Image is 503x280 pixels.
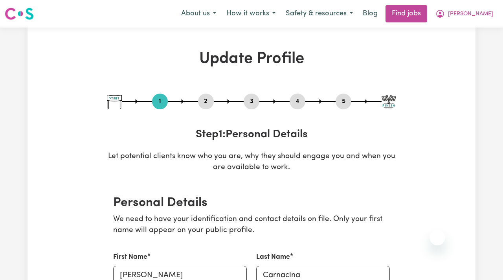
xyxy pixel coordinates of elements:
[107,151,396,174] p: Let potential clients know who you are, why they should engage you and when you are available to ...
[290,96,305,107] button: Go to step 4
[5,7,34,21] img: Careseekers logo
[113,214,390,237] p: We need to have your identification and contact details on file. Only your first name will appear...
[244,96,259,107] button: Go to step 3
[448,10,493,18] span: [PERSON_NAME]
[281,6,358,22] button: Safety & resources
[336,96,351,107] button: Go to step 5
[221,6,281,22] button: How it works
[107,50,396,68] h1: Update Profile
[113,195,390,210] h2: Personal Details
[358,5,382,22] a: Blog
[152,96,168,107] button: Go to step 1
[198,96,214,107] button: Go to step 2
[5,5,34,23] a: Careseekers logo
[256,252,290,262] label: Last Name
[107,128,396,142] h3: Step 1 : Personal Details
[176,6,221,22] button: About us
[113,252,147,262] label: First Name
[430,230,445,245] iframe: Close message
[430,6,498,22] button: My Account
[386,5,427,22] a: Find jobs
